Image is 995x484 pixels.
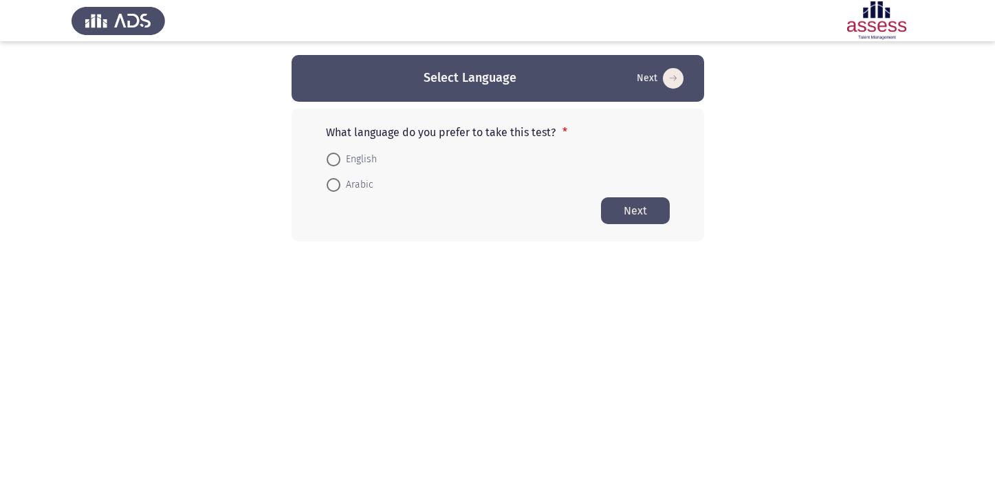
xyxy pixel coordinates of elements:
[326,126,670,139] p: What language do you prefer to take this test?
[340,177,373,193] span: Arabic
[830,1,923,40] img: Assessment logo of ASSESS Employability - EBI
[424,69,516,87] h3: Select Language
[340,151,377,168] span: English
[72,1,165,40] img: Assess Talent Management logo
[601,197,670,224] button: Start assessment
[633,67,688,89] button: Start assessment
